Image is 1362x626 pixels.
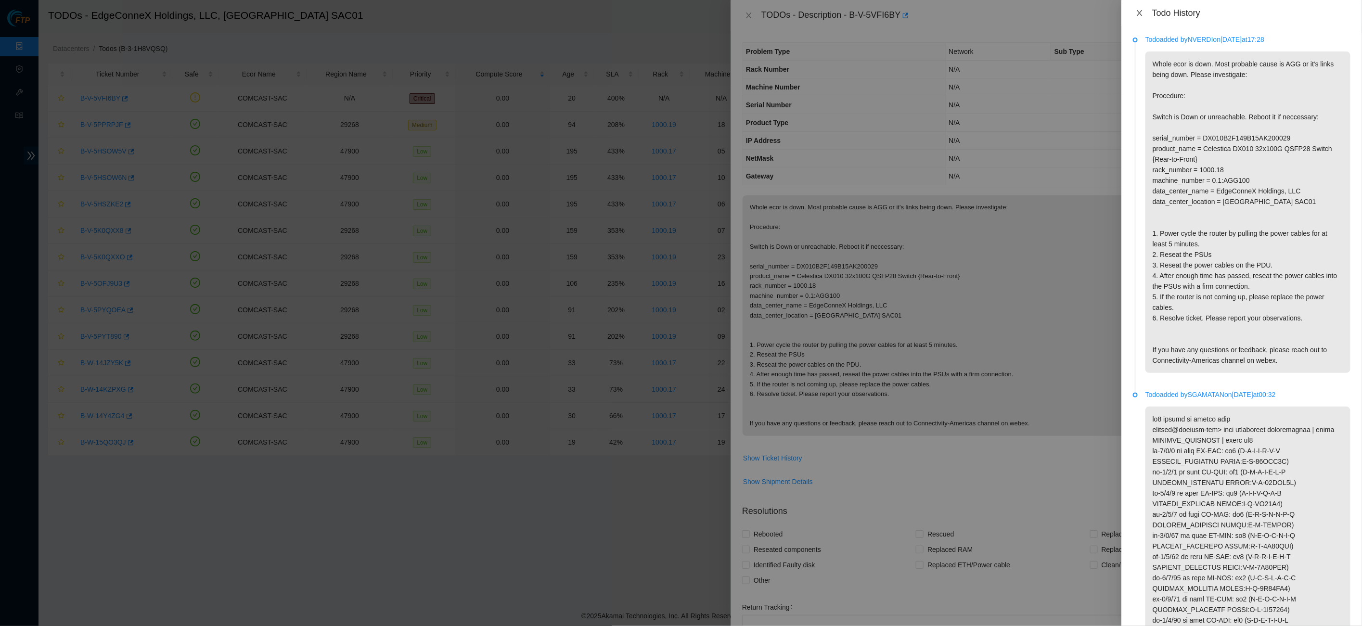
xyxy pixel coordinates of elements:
[1152,8,1350,18] div: Todo History
[1145,34,1350,45] p: Todo added by NVERDI on [DATE] at 17:28
[1145,51,1350,373] p: Whole ecor is down. Most probable cause is AGG or it's links being down. Please investigate: Proc...
[1145,389,1350,400] p: Todo added by SGAMATAN on [DATE] at 00:32
[1133,9,1146,18] button: Close
[1136,9,1144,17] span: close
